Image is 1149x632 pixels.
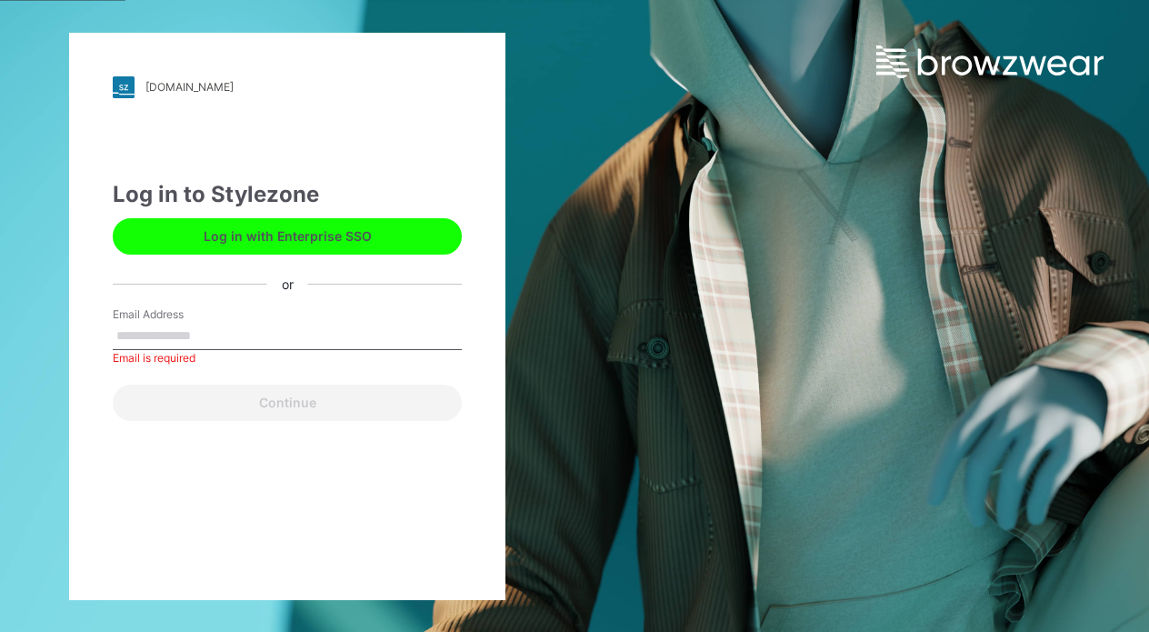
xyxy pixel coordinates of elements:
img: stylezone-logo.562084cfcfab977791bfbf7441f1a819.svg [113,76,135,98]
label: Email Address [113,306,240,323]
div: Email is required [113,350,462,366]
button: Log in with Enterprise SSO [113,218,462,255]
a: [DOMAIN_NAME] [113,76,462,98]
div: Log in to Stylezone [113,178,462,211]
div: [DOMAIN_NAME] [145,80,234,94]
img: browzwear-logo.e42bd6dac1945053ebaf764b6aa21510.svg [876,45,1104,78]
div: or [267,275,308,294]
